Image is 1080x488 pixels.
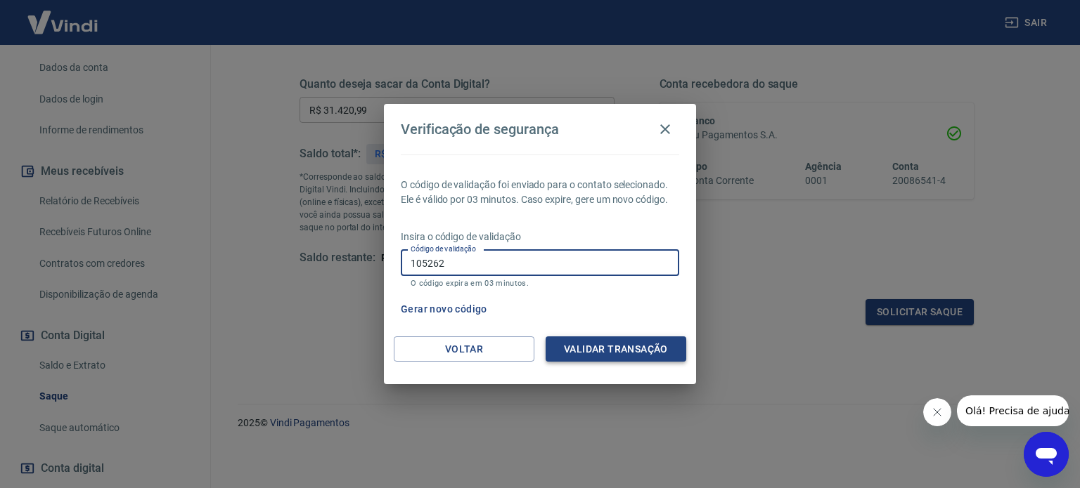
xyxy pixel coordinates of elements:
[401,121,559,138] h4: Verificação de segurança
[395,296,493,322] button: Gerar novo código
[1024,432,1069,477] iframe: Botão para abrir a janela de mensagens
[8,10,118,21] span: Olá! Precisa de ajuda?
[411,244,476,254] label: Código de validação
[411,279,669,288] p: O código expira em 03 minutos.
[394,336,534,362] button: Voltar
[957,395,1069,426] iframe: Mensagem da empresa
[923,398,951,426] iframe: Fechar mensagem
[401,230,679,244] p: Insira o código de validação
[546,336,686,362] button: Validar transação
[401,178,679,207] p: O código de validação foi enviado para o contato selecionado. Ele é válido por 03 minutos. Caso e...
